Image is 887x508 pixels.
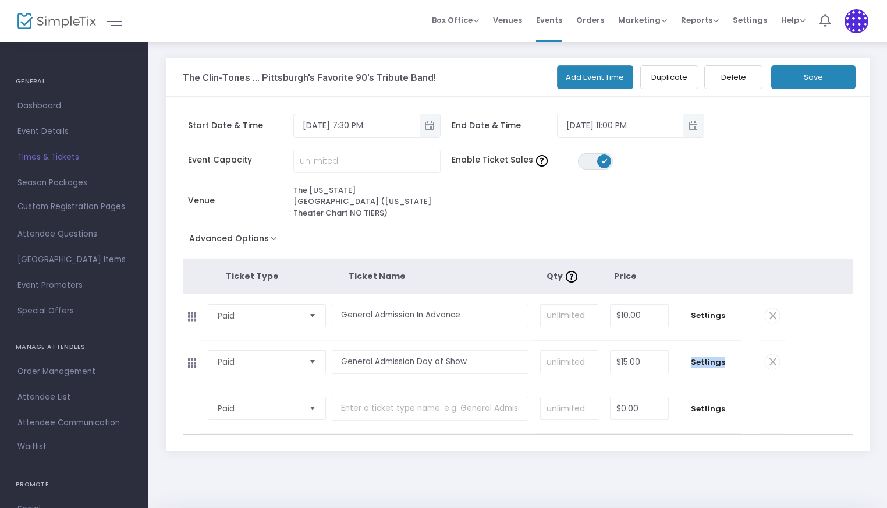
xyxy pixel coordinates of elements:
[17,227,131,242] span: Attendee Questions
[304,305,321,327] button: Select
[17,98,131,114] span: Dashboard
[680,403,736,415] span: Settings
[640,65,698,89] button: Duplicate
[349,270,406,282] span: Ticket Name
[17,304,131,319] span: Special Offers
[541,305,598,327] input: unlimited
[332,350,528,374] input: Enter a ticket type name. e.g. General Admission
[16,336,133,359] h4: MANAGE ATTENDEES
[16,70,133,93] h4: GENERAL
[218,356,300,368] span: Paid
[294,116,420,135] input: Select date & time
[547,270,580,282] span: Qty
[452,154,578,166] span: Enable Ticket Sales
[17,390,131,405] span: Attendee List
[17,415,131,431] span: Attendee Communication
[432,15,479,26] span: Box Office
[332,304,528,327] input: Enter a ticket type name. e.g. General Admission
[602,158,608,164] span: ON
[17,150,131,165] span: Times & Tickets
[188,195,293,207] span: Venue
[188,119,293,132] span: Start Date & Time
[304,351,321,373] button: Select
[618,15,667,26] span: Marketing
[304,397,321,419] button: Select
[17,175,131,190] span: Season Packages
[541,351,598,373] input: unlimited
[536,155,548,167] img: question-mark
[218,403,300,414] span: Paid
[611,351,668,373] input: Price
[226,270,279,282] span: Ticket Type
[294,150,440,172] input: unlimited
[493,5,522,35] span: Venues
[536,5,562,35] span: Events
[614,270,637,282] span: Price
[183,230,288,251] button: Advanced Options
[683,114,704,137] button: Toggle popup
[611,397,668,419] input: Price
[17,278,131,293] span: Event Promoters
[452,119,557,132] span: End Date & Time
[17,252,131,267] span: [GEOGRAPHIC_DATA] Items
[420,114,440,137] button: Toggle popup
[704,65,762,89] button: Delete
[293,185,441,219] div: The [US_STATE][GEOGRAPHIC_DATA] ([US_STATE] Theater Chart NO TIERS)
[781,15,806,26] span: Help
[680,310,736,322] span: Settings
[733,5,767,35] span: Settings
[17,364,131,379] span: Order Management
[771,65,856,89] button: Save
[681,15,719,26] span: Reports
[16,473,133,496] h4: PROMOTE
[611,305,668,327] input: Price
[558,116,683,135] input: Select date & time
[576,5,604,35] span: Orders
[541,397,598,419] input: unlimited
[188,154,293,166] span: Event Capacity
[17,441,47,453] span: Waitlist
[332,397,528,421] input: Enter a ticket type name. e.g. General Admission
[17,124,131,139] span: Event Details
[566,271,577,283] img: question-mark
[680,357,736,368] span: Settings
[17,201,125,213] span: Custom Registration Pages
[183,72,436,83] h3: The Clin-Tones ... Pittsburgh's Favorite 90's Tribute Band!
[557,65,634,89] button: Add Event Time
[218,310,300,322] span: Paid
